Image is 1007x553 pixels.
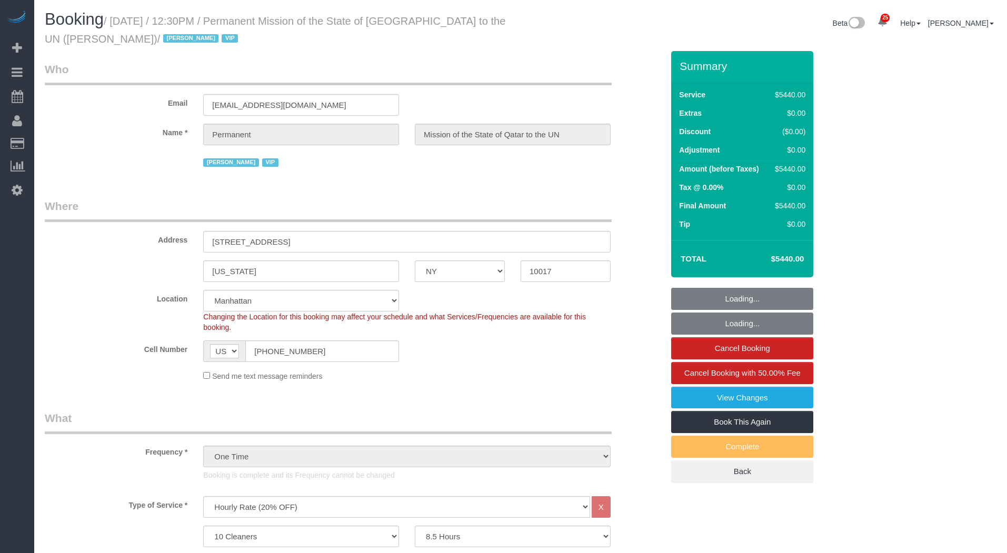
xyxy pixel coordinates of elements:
[45,198,612,222] legend: Where
[671,460,813,482] a: Back
[833,19,865,27] a: Beta
[37,124,195,138] label: Name *
[671,387,813,409] a: View Changes
[679,89,705,100] label: Service
[772,200,805,211] div: $5440.00
[37,496,195,510] label: Type of Service *
[772,108,805,118] div: $0.00
[671,362,813,384] a: Cancel Booking with 50.00% Fee
[772,182,805,193] div: $0.00
[772,126,805,137] div: ($0.00)
[203,470,611,480] p: Booking is complete and its Frequency cannot be changed
[212,372,322,380] span: Send me text message reminders
[740,255,804,264] h4: $5440.00
[772,164,805,174] div: $5440.00
[203,313,586,331] span: Changing the Location for this booking may affect your schedule and what Services/Frequencies are...
[203,124,399,145] input: First Name
[37,94,195,108] label: Email
[37,340,195,355] label: Cell Number
[245,340,399,362] input: Cell Number
[900,19,921,27] a: Help
[37,443,195,457] label: Frequency *
[679,108,702,118] label: Extras
[671,337,813,359] a: Cancel Booking
[203,260,399,282] input: City
[681,254,706,263] strong: Total
[679,219,690,229] label: Tip
[415,124,611,145] input: Last Name
[6,11,27,25] img: Automaid Logo
[684,368,801,377] span: Cancel Booking with 50.00% Fee
[881,14,890,22] span: 25
[157,33,242,45] span: /
[521,260,611,282] input: Zip Code
[679,182,723,193] label: Tax @ 0.00%
[928,19,994,27] a: [PERSON_NAME]
[222,34,238,43] span: VIP
[37,290,195,304] label: Location
[679,145,720,155] label: Adjustment
[679,126,711,137] label: Discount
[163,34,218,43] span: [PERSON_NAME]
[772,89,805,100] div: $5440.00
[671,411,813,433] a: Book This Again
[679,200,726,211] label: Final Amount
[680,60,808,72] h3: Summary
[848,17,865,31] img: New interface
[262,158,278,167] span: VIP
[45,10,104,28] span: Booking
[203,94,399,116] input: Email
[37,231,195,245] label: Address
[203,158,258,167] span: [PERSON_NAME]
[772,145,805,155] div: $0.00
[45,15,505,45] small: / [DATE] / 12:30PM / Permanent Mission of the State of [GEOGRAPHIC_DATA] to the UN ([PERSON_NAME])
[679,164,759,174] label: Amount (before Taxes)
[872,11,893,34] a: 25
[772,219,805,229] div: $0.00
[45,410,612,434] legend: What
[45,62,612,85] legend: Who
